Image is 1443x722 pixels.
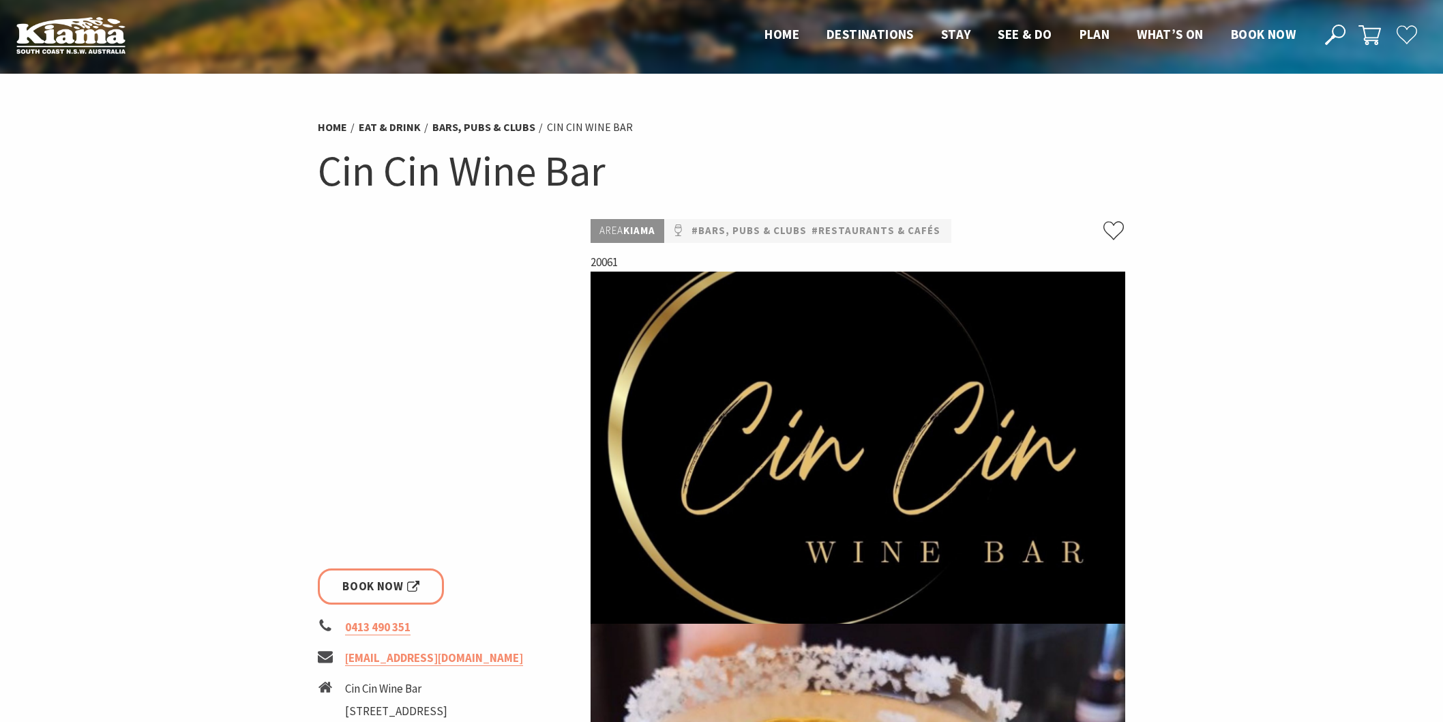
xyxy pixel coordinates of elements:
[359,120,421,134] a: Eat & Drink
[318,568,444,605] a: Book Now
[827,26,914,42] span: Destinations
[812,222,940,240] a: #Restaurants & Cafés
[827,26,914,44] a: Destinations
[1137,26,1204,44] a: What’s On
[345,680,477,698] li: Cin Cin Wine Bar
[998,26,1052,42] span: See & Do
[345,650,523,666] a: [EMAIL_ADDRESS][DOMAIN_NAME]
[318,143,1125,199] h1: Cin Cin Wine Bar
[1231,26,1296,44] a: Book now
[1137,26,1204,42] span: What’s On
[345,620,411,635] a: 0413 490 351
[599,224,623,237] span: Area
[1080,26,1110,42] span: Plan
[764,26,799,42] span: Home
[342,577,419,596] span: Book Now
[16,16,125,54] img: Kiama Logo
[432,120,535,134] a: Bars, Pubs & Clubs
[1231,26,1296,42] span: Book now
[1080,26,1110,44] a: Plan
[691,222,807,240] a: #Bars, Pubs & Clubs
[941,26,971,44] a: Stay
[764,26,799,44] a: Home
[998,26,1052,44] a: See & Do
[345,702,477,721] li: [STREET_ADDRESS]
[318,120,347,134] a: Home
[751,24,1309,46] nav: Main Menu
[547,119,633,136] li: Cin Cin Wine Bar
[591,219,664,243] p: Kiama
[941,26,971,42] span: Stay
